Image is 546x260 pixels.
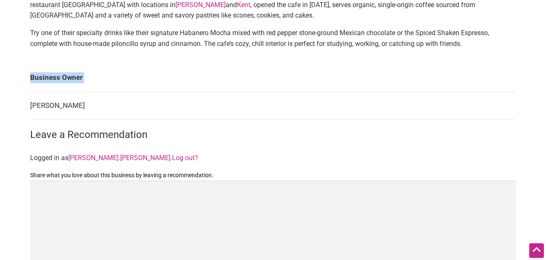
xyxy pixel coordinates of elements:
h3: Leave a Recommendation [30,128,516,142]
label: Share what you love about this business by leaving a recommendation. [30,170,516,181]
p: Try one of their specialty drinks like their signature Habanero Mocha mixed with red pepper stone... [30,28,516,49]
td: [PERSON_NAME] [30,92,516,120]
a: Kent [237,1,250,9]
td: Business Owner [30,64,516,92]
a: [PERSON_NAME] [175,1,226,9]
a: Log out? [172,154,198,162]
p: Logged in as . [30,153,516,163]
div: Scroll Back to Top [529,243,544,258]
a: [PERSON_NAME].[PERSON_NAME] [68,154,170,162]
